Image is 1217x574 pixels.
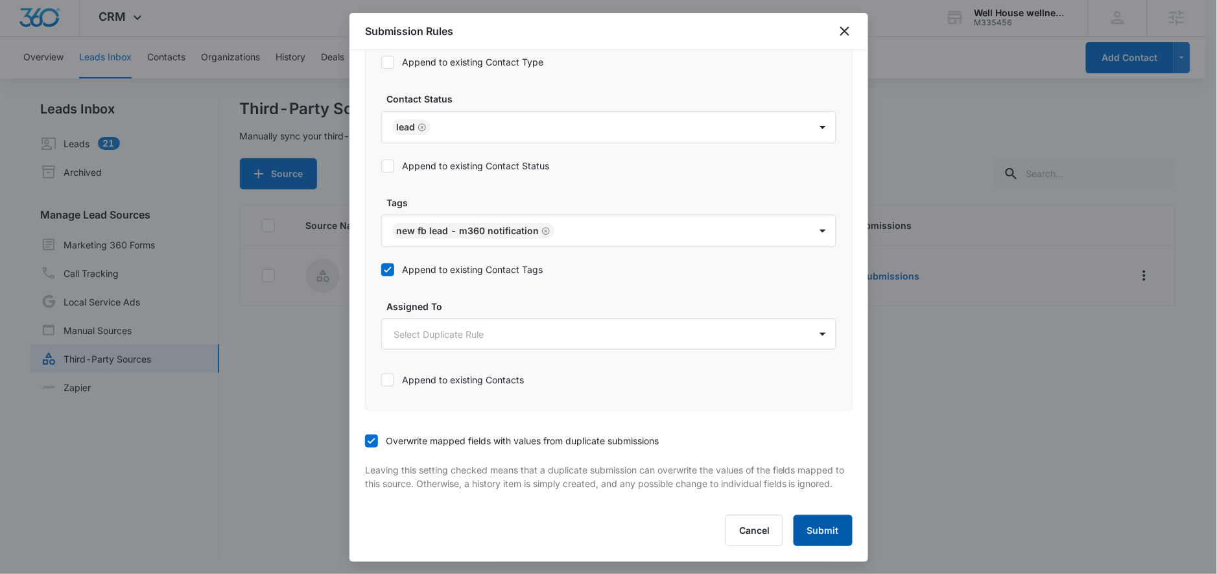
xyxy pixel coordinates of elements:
[365,434,853,448] label: Overwrite mapped fields with values from duplicate submissions
[539,226,550,235] div: Remove New FB Lead - M360 Notification
[381,373,836,387] label: Append to existing Contacts
[381,55,836,69] label: Append to existing Contact Type
[365,463,853,490] p: Leaving this setting checked means that a duplicate submission can overwrite the values of the fi...
[381,159,836,173] label: Append to existing Contact Status
[726,515,783,546] button: Cancel
[396,123,415,132] div: Lead
[381,263,836,276] label: Append to existing Contact Tags
[386,196,842,209] label: Tags
[415,123,427,132] div: Remove Lead
[386,92,842,106] label: Contact Status
[365,23,453,39] h1: Submission Rules
[794,515,853,546] button: Submit
[837,23,853,39] button: close
[396,226,539,235] div: New FB Lead - M360 Notification
[386,300,842,313] label: Assigned To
